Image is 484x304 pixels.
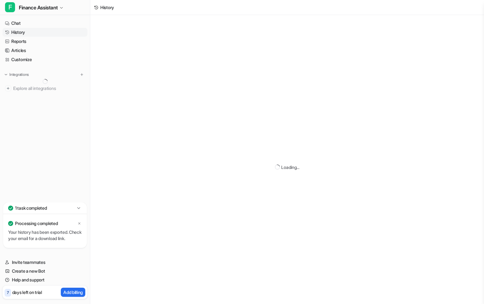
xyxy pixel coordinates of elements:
[61,288,85,297] button: Add billing
[3,258,87,267] a: Invite teammates
[3,71,31,78] button: Integrations
[80,72,84,77] img: menu_add.svg
[19,3,58,12] span: Finance Assistant
[5,2,15,12] span: F
[3,275,87,284] a: Help and support
[3,267,87,275] a: Create a new Bot
[3,46,87,55] a: Articles
[12,289,42,296] p: days left on trial
[63,289,83,296] p: Add billing
[8,229,82,242] p: Your history has been exported. Check your email for a download link.
[15,205,47,211] p: 1 task completed
[3,55,87,64] a: Customize
[100,4,114,11] div: History
[9,72,29,77] p: Integrations
[15,220,58,227] p: Processing completed
[5,85,11,92] img: explore all integrations
[7,290,9,296] p: 7
[13,83,85,93] span: Explore all integrations
[281,164,299,170] div: Loading...
[3,37,87,46] a: Reports
[3,28,87,37] a: History
[3,19,87,28] a: Chat
[3,84,87,93] a: Explore all integrations
[4,72,8,77] img: expand menu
